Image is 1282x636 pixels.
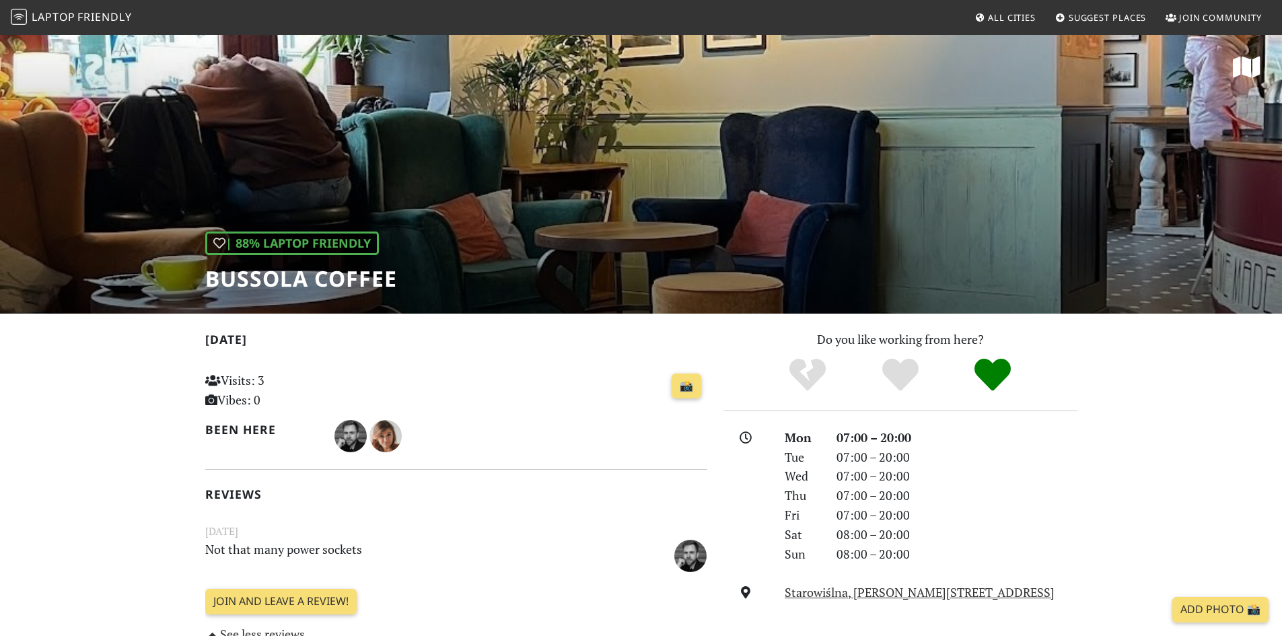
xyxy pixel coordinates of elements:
p: Not that many power sockets [197,540,629,570]
a: Join Community [1160,5,1267,30]
a: Add Photo 📸 [1172,597,1269,623]
span: Kirill Shmidt [674,546,707,562]
div: 07:00 – 20:00 [828,428,1085,448]
h2: Reviews [205,487,707,501]
span: Kirill Shmidt [334,427,369,443]
div: Yes [854,357,947,394]
div: 07:00 – 20:00 [828,505,1085,525]
div: Definitely! [946,357,1039,394]
span: Join Community [1179,11,1262,24]
span: Laptop [32,9,75,24]
a: Join and leave a review! [205,589,357,614]
div: Tue [777,448,828,467]
img: 5151-kirill.jpg [674,540,707,572]
span: Friendly [77,9,131,24]
small: [DATE] [197,523,715,540]
div: 08:00 – 20:00 [828,525,1085,544]
div: Wed [777,466,828,486]
h2: Been here [205,423,319,437]
span: All Cities [988,11,1036,24]
div: Sat [777,525,828,544]
div: No [761,357,854,394]
img: 2698-anna.jpg [369,420,402,452]
div: 07:00 – 20:00 [828,448,1085,467]
div: 07:00 – 20:00 [828,486,1085,505]
div: Thu [777,486,828,505]
a: 📸 [672,374,701,399]
div: 07:00 – 20:00 [828,466,1085,486]
h2: [DATE] [205,332,707,352]
span: Suggest Places [1069,11,1147,24]
img: 5151-kirill.jpg [334,420,367,452]
div: 08:00 – 20:00 [828,544,1085,564]
div: Mon [777,428,828,448]
p: Do you like working from here? [723,330,1077,349]
a: Suggest Places [1050,5,1152,30]
h1: Bussola Coffee [205,266,397,291]
a: Starowiślna, [PERSON_NAME][STREET_ADDRESS] [785,584,1055,600]
div: Fri [777,505,828,525]
span: Anna Levasova [369,427,402,443]
div: Sun [777,544,828,564]
p: Visits: 3 Vibes: 0 [205,371,362,410]
a: All Cities [969,5,1041,30]
img: LaptopFriendly [11,9,27,25]
a: LaptopFriendly LaptopFriendly [11,6,132,30]
div: | 88% Laptop Friendly [205,232,379,255]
